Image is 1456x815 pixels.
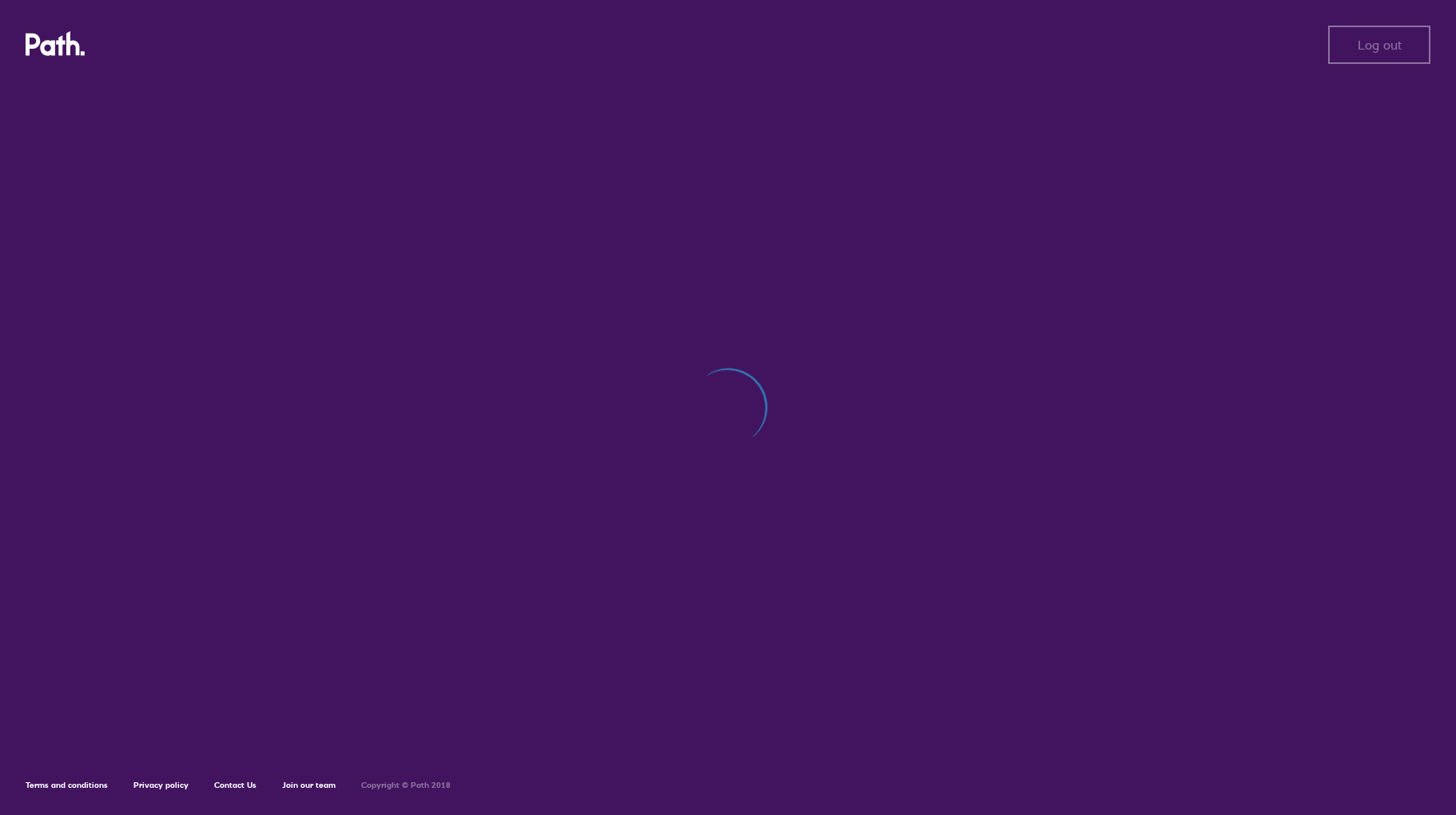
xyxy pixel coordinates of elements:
[282,780,336,790] a: Join our team
[1328,26,1430,64] button: Log out
[1358,38,1402,52] span: Log out
[361,781,451,790] h6: Copyright © Path 2018
[133,780,189,790] a: Privacy policy
[26,780,108,790] a: Terms and conditions
[214,780,257,790] a: Contact Us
